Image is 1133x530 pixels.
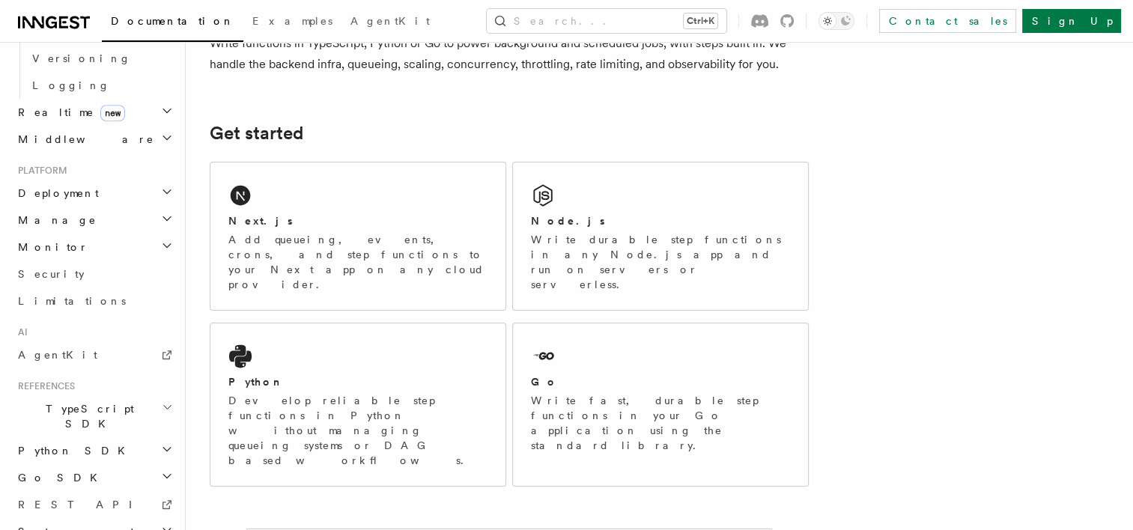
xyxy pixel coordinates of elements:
[487,9,726,33] button: Search...Ctrl+K
[12,234,176,261] button: Monitor
[26,45,176,72] a: Versioning
[228,232,487,292] p: Add queueing, events, crons, and step functions to your Next app on any cloud provider.
[512,323,809,487] a: GoWrite fast, durable step functions in your Go application using the standard library.
[243,4,341,40] a: Examples
[350,15,430,27] span: AgentKit
[341,4,439,40] a: AgentKit
[12,132,154,147] span: Middleware
[818,12,854,30] button: Toggle dark mode
[12,464,176,491] button: Go SDK
[531,374,558,389] h2: Go
[12,401,162,431] span: TypeScript SDK
[12,287,176,314] a: Limitations
[12,326,28,338] span: AI
[12,341,176,368] a: AgentKit
[228,393,487,468] p: Develop reliable step functions in Python without managing queueing systems or DAG based workflows.
[12,380,75,392] span: References
[210,323,506,487] a: PythonDevelop reliable step functions in Python without managing queueing systems or DAG based wo...
[512,162,809,311] a: Node.jsWrite durable step functions in any Node.js app and run on servers or serverless.
[18,499,145,511] span: REST API
[12,207,176,234] button: Manage
[111,15,234,27] span: Documentation
[12,240,88,255] span: Monitor
[12,261,176,287] a: Security
[12,395,176,437] button: TypeScript SDK
[12,165,67,177] span: Platform
[210,123,303,144] a: Get started
[228,213,293,228] h2: Next.js
[12,99,176,126] button: Realtimenew
[100,105,125,121] span: new
[32,52,131,64] span: Versioning
[228,374,284,389] h2: Python
[12,213,97,228] span: Manage
[12,180,176,207] button: Deployment
[531,232,790,292] p: Write durable step functions in any Node.js app and run on servers or serverless.
[879,9,1016,33] a: Contact sales
[18,268,85,280] span: Security
[684,13,717,28] kbd: Ctrl+K
[252,15,332,27] span: Examples
[18,349,97,361] span: AgentKit
[12,470,106,485] span: Go SDK
[531,393,790,453] p: Write fast, durable step functions in your Go application using the standard library.
[12,105,125,120] span: Realtime
[12,443,134,458] span: Python SDK
[1022,9,1121,33] a: Sign Up
[12,126,176,153] button: Middleware
[32,79,110,91] span: Logging
[102,4,243,42] a: Documentation
[531,213,605,228] h2: Node.js
[12,186,99,201] span: Deployment
[210,33,809,75] p: Write functions in TypeScript, Python or Go to power background and scheduled jobs, with steps bu...
[12,437,176,464] button: Python SDK
[26,72,176,99] a: Logging
[18,295,126,307] span: Limitations
[12,491,176,518] a: REST API
[210,162,506,311] a: Next.jsAdd queueing, events, crons, and step functions to your Next app on any cloud provider.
